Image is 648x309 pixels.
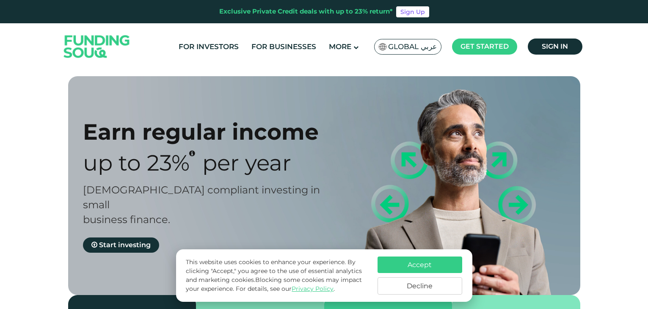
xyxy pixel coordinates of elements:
[236,285,335,292] span: For details, see our .
[542,42,568,50] span: Sign in
[83,237,159,253] a: Start investing
[83,119,339,145] div: Earn regular income
[460,42,509,50] span: Get started
[186,258,369,293] p: This website uses cookies to enhance your experience. By clicking "Accept," you agree to the use ...
[378,277,462,295] button: Decline
[379,43,386,50] img: SA Flag
[329,42,351,51] span: More
[83,184,320,226] span: [DEMOGRAPHIC_DATA] compliant investing in small business finance.
[55,25,138,68] img: Logo
[83,149,190,176] span: Up to 23%
[378,257,462,273] button: Accept
[388,42,437,52] span: Global عربي
[396,6,429,17] a: Sign Up
[186,276,362,292] span: Blocking some cookies may impact your experience.
[189,150,195,157] i: 23% IRR (expected) ~ 15% Net yield (expected)
[249,40,318,54] a: For Businesses
[202,149,291,176] span: Per Year
[292,285,334,292] a: Privacy Policy
[99,241,151,249] span: Start investing
[219,7,393,17] div: Exclusive Private Credit deals with up to 23% return*
[528,39,582,55] a: Sign in
[176,40,241,54] a: For Investors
